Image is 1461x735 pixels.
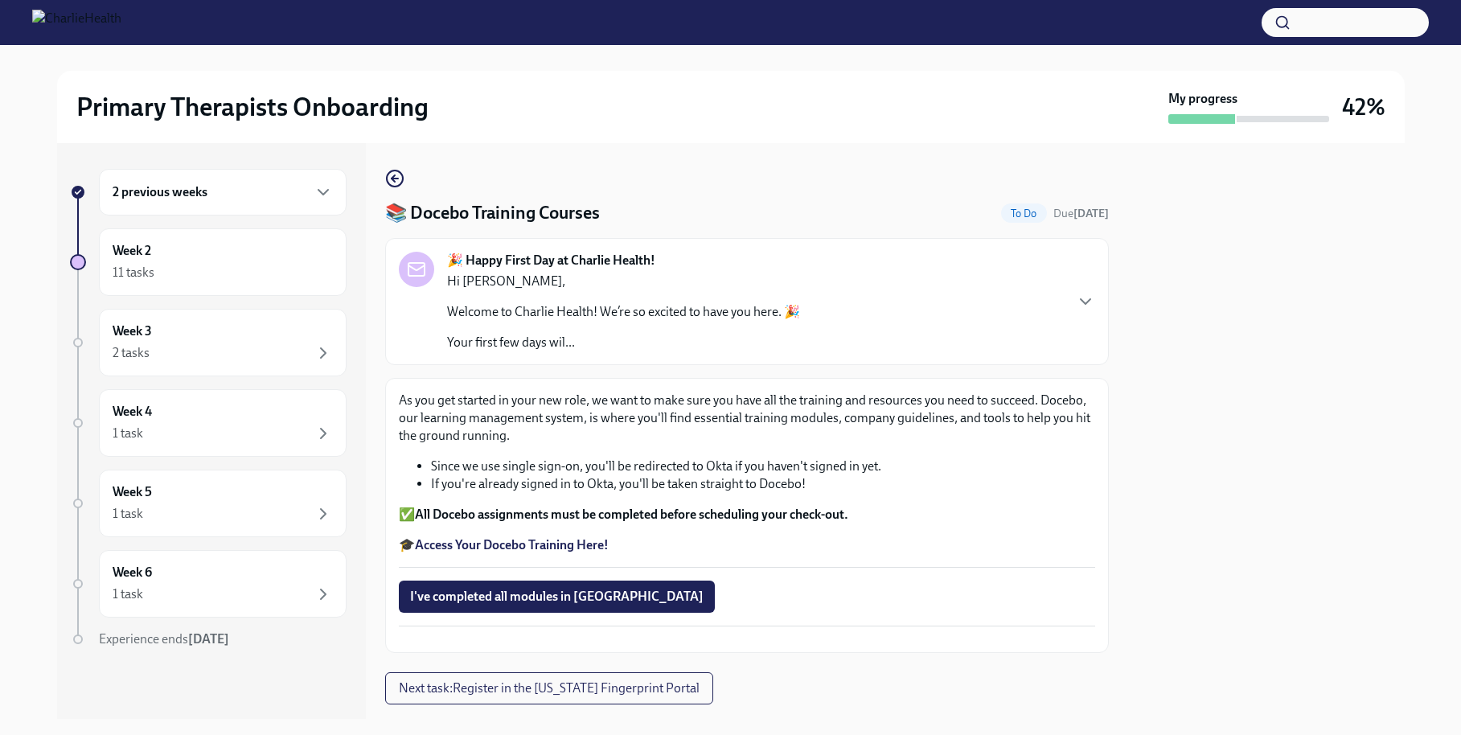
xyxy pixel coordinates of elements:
h6: Week 3 [113,322,152,340]
li: If you're already signed in to Okta, you'll be taken straight to Docebo! [431,475,1095,493]
span: Experience ends [99,631,229,647]
a: Week 61 task [70,550,347,618]
div: 1 task [113,505,143,523]
h6: Week 5 [113,483,152,501]
h6: Week 4 [113,403,152,421]
p: Hi [PERSON_NAME], [447,273,800,290]
strong: [DATE] [1073,207,1109,220]
a: Week 32 tasks [70,309,347,376]
div: 11 tasks [113,264,154,281]
strong: [DATE] [188,631,229,647]
a: Week 51 task [70,470,347,537]
h2: Primary Therapists Onboarding [76,91,429,123]
h6: Week 2 [113,242,151,260]
p: Welcome to Charlie Health! We’re so excited to have you here. 🎉 [447,303,800,321]
strong: All Docebo assignments must be completed before scheduling your check-out. [415,507,848,522]
p: Your first few days wil... [447,334,800,351]
h4: 📚 Docebo Training Courses [385,201,600,225]
div: 1 task [113,425,143,442]
span: August 19th, 2025 10:00 [1053,206,1109,221]
p: As you get started in your new role, we want to make sure you have all the training and resources... [399,392,1095,445]
button: Next task:Register in the [US_STATE] Fingerprint Portal [385,672,713,704]
p: 🎓 [399,536,1095,554]
button: I've completed all modules in [GEOGRAPHIC_DATA] [399,581,715,613]
span: Due [1053,207,1109,220]
strong: 🎉 Happy First Day at Charlie Health! [447,252,655,269]
span: I've completed all modules in [GEOGRAPHIC_DATA] [410,589,704,605]
p: ✅ [399,506,1095,524]
img: CharlieHealth [32,10,121,35]
h3: 42% [1342,92,1385,121]
h6: 2 previous weeks [113,183,207,201]
a: Week 41 task [70,389,347,457]
h6: Week 6 [113,564,152,581]
span: To Do [1001,207,1047,220]
a: Access Your Docebo Training Here! [415,537,609,552]
span: Next task : Register in the [US_STATE] Fingerprint Portal [399,680,700,696]
li: Since we use single sign-on, you'll be redirected to Okta if you haven't signed in yet. [431,458,1095,475]
div: 2 tasks [113,344,150,362]
div: 2 previous weeks [99,169,347,216]
strong: My progress [1168,90,1237,108]
div: 1 task [113,585,143,603]
a: Week 211 tasks [70,228,347,296]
